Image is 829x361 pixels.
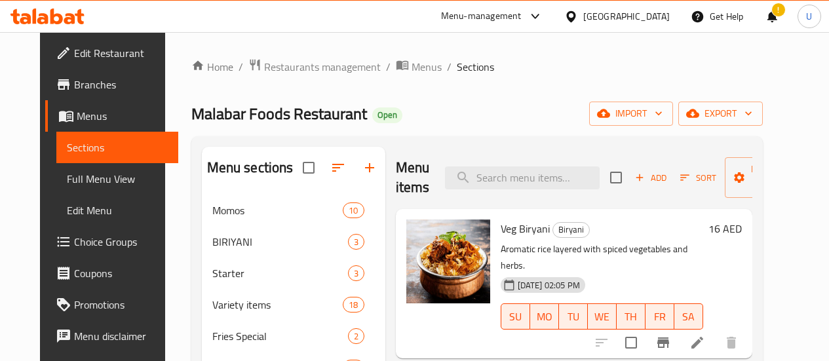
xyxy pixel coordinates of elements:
[322,152,354,183] span: Sort sections
[343,299,363,311] span: 18
[535,307,554,326] span: MO
[45,257,178,289] a: Coupons
[248,58,381,75] a: Restaurants management
[530,303,559,330] button: MO
[56,132,178,163] a: Sections
[67,171,168,187] span: Full Menu View
[202,320,385,352] div: Fries Special2
[67,140,168,155] span: Sections
[191,99,367,128] span: Malabar Foods Restaurant
[212,202,343,218] span: Momos
[633,170,668,185] span: Add
[349,236,364,248] span: 3
[386,59,391,75] li: /
[806,9,812,24] span: U
[708,219,742,238] h6: 16 AED
[77,108,168,124] span: Menus
[45,69,178,100] a: Branches
[680,307,698,326] span: SA
[617,329,645,356] span: Select to update
[74,234,168,250] span: Choice Groups
[412,59,442,75] span: Menus
[593,307,611,326] span: WE
[354,152,385,183] button: Add section
[191,59,233,75] a: Home
[349,267,364,280] span: 3
[202,226,385,257] div: BIRIYANI3
[202,289,385,320] div: Variety items18
[630,168,672,188] span: Add item
[56,195,178,226] a: Edit Menu
[74,297,168,313] span: Promotions
[212,234,348,250] span: BIRIYANI
[583,9,670,24] div: [GEOGRAPHIC_DATA]
[622,307,640,326] span: TH
[457,59,494,75] span: Sections
[372,107,402,123] div: Open
[207,158,294,178] h2: Menu sections
[447,59,452,75] li: /
[441,9,522,24] div: Menu-management
[725,157,813,198] button: Manage items
[553,222,589,237] span: Biryani
[74,328,168,344] span: Menu disclaimer
[74,77,168,92] span: Branches
[651,307,669,326] span: FR
[589,102,673,126] button: import
[343,204,363,217] span: 10
[264,59,381,75] span: Restaurants management
[348,265,364,281] div: items
[564,307,583,326] span: TU
[559,303,588,330] button: TU
[512,279,585,292] span: [DATE] 02:05 PM
[239,59,243,75] li: /
[647,327,679,358] button: Branch-specific-item
[617,303,646,330] button: TH
[552,222,590,238] div: Biryani
[680,170,716,185] span: Sort
[67,202,168,218] span: Edit Menu
[600,105,663,122] span: import
[45,320,178,352] a: Menu disclaimer
[501,219,550,238] span: Veg Biryani
[396,58,442,75] a: Menus
[678,102,763,126] button: export
[202,195,385,226] div: Momos10
[445,166,600,189] input: search
[295,154,322,181] span: Select all sections
[396,158,430,197] h2: Menu items
[689,105,752,122] span: export
[406,219,490,303] img: Veg Biryani
[45,289,178,320] a: Promotions
[349,330,364,343] span: 2
[674,303,703,330] button: SA
[45,100,178,132] a: Menus
[56,163,178,195] a: Full Menu View
[212,328,348,344] span: Fries Special
[212,265,348,281] span: Starter
[689,335,705,351] a: Edit menu item
[202,257,385,289] div: Starter3
[630,168,672,188] button: Add
[343,297,364,313] div: items
[646,303,674,330] button: FR
[507,307,525,326] span: SU
[74,45,168,61] span: Edit Restaurant
[348,234,364,250] div: items
[588,303,617,330] button: WE
[501,241,703,274] p: Aromatic rice layered with spiced vegetables and herbs.
[74,265,168,281] span: Coupons
[501,303,530,330] button: SU
[45,226,178,257] a: Choice Groups
[191,58,763,75] nav: breadcrumb
[716,327,747,358] button: delete
[677,168,720,188] button: Sort
[672,168,725,188] span: Sort items
[602,164,630,191] span: Select section
[735,161,802,194] span: Manage items
[343,202,364,218] div: items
